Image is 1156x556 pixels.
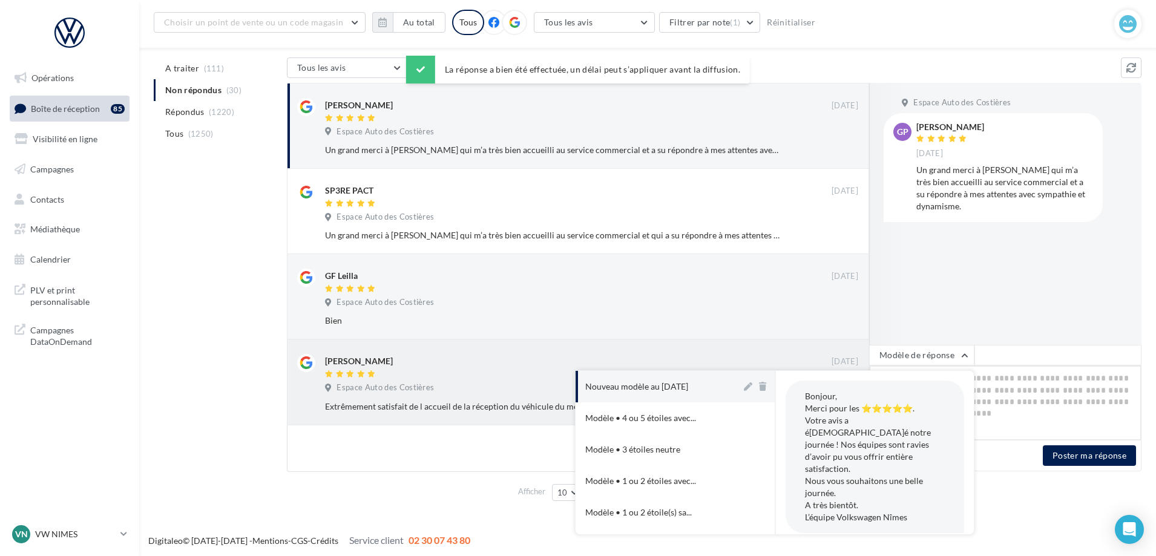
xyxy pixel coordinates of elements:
button: Choisir un point de vente ou un code magasin [154,12,366,33]
div: Tous [452,10,484,35]
span: (111) [204,64,225,73]
a: Crédits [310,535,338,546]
span: Modèle • 1 ou 2 étoile(s) sa... [585,506,692,518]
button: Poster ma réponse [1043,445,1136,466]
div: [PERSON_NAME] [325,99,393,111]
a: Boîte de réception85 [7,96,132,122]
span: (1) [730,18,740,27]
button: Au total [372,12,445,33]
a: Campagnes [7,157,132,182]
button: Modèle • 4 ou 5 étoiles avec... [576,402,741,434]
a: Médiathèque [7,217,132,242]
div: Modèle • 3 étoiles neutre [585,443,680,456]
button: Au total [393,12,445,33]
span: Choisir un point de vente ou un code magasin [164,17,343,27]
div: Open Intercom Messenger [1115,515,1144,544]
a: Campagnes DataOnDemand [7,317,132,353]
a: PLV et print personnalisable [7,277,132,313]
span: VN [15,528,28,540]
div: Nouveau modèle au [DATE] [585,381,688,393]
div: Bien [325,315,780,327]
span: Campagnes DataOnDemand [30,322,125,348]
span: [DATE] [832,186,858,197]
div: Extrêmement satisfait de l accueil de la réception du véhicule du mécanicien très pointu Seat Nim... [325,401,780,413]
button: Tous les avis [287,57,408,78]
a: Digitaleo [148,535,183,546]
button: Nouveau modèle au [DATE] [576,371,741,402]
span: Espace Auto des Costières [337,297,434,308]
a: Mentions [252,535,288,546]
button: Filtrer par note(1) [659,12,761,33]
a: Calendrier [7,247,132,272]
span: Répondus [165,106,205,118]
span: (1220) [209,107,234,117]
div: Un grand merci à [PERSON_NAME] qui m’a très bien accueilli au service commercial et qui a su répo... [325,229,780,241]
span: Contacts [30,194,64,204]
span: Modèle • 1 ou 2 étoiles avec... [585,475,696,487]
div: Un grand merci à [PERSON_NAME] qui m’a très bien accueilli au service commercial et a su répondre... [325,144,780,156]
div: [PERSON_NAME] [916,123,984,131]
button: Modèle de réponse [869,345,974,365]
a: Contacts [7,187,132,212]
span: [DATE] [832,356,858,367]
span: (1250) [188,129,214,139]
span: Modèle • 4 ou 5 étoiles avec... [585,412,696,424]
span: Campagnes [30,164,74,174]
span: GP [897,126,908,138]
span: Boîte de réception [31,103,100,113]
span: Espace Auto des Costières [913,97,1011,108]
div: Un grand merci à [PERSON_NAME] qui m’a très bien accueilli au service commercial et a su répondre... [916,164,1093,212]
div: SP3RE PACT [325,185,373,197]
div: 85 [111,104,125,114]
div: [PERSON_NAME] [325,355,393,367]
button: Réinitialiser [762,15,820,30]
span: Bonjour, Merci pour les ⭐⭐⭐⭐⭐. Votre avis a é[DEMOGRAPHIC_DATA]é notre journée ! Nos équipes sont... [805,391,931,522]
span: Tous [165,128,183,140]
span: 02 30 07 43 80 [409,534,470,546]
span: Opérations [31,73,74,83]
span: PLV et print personnalisable [30,282,125,308]
a: Opérations [7,65,132,91]
span: 10 [557,488,568,497]
span: © [DATE]-[DATE] - - - [148,535,470,546]
a: VN VW NIMES [10,523,130,546]
button: 10 [552,484,583,501]
span: Espace Auto des Costières [337,382,434,393]
span: Tous les avis [297,62,346,73]
span: A traiter [165,62,199,74]
span: Espace Auto des Costières [337,126,434,137]
button: Tous les avis [534,12,655,33]
span: Médiathèque [30,224,80,234]
span: Espace Auto des Costières [337,212,434,223]
span: Tous les avis [544,17,593,27]
button: Modèle • 1 ou 2 étoiles avec... [576,465,741,497]
a: CGS [291,535,307,546]
p: VW NIMES [35,528,116,540]
div: GF Leilla [325,270,358,282]
div: La réponse a bien été effectuée, un délai peut s’appliquer avant la diffusion. [406,56,750,83]
button: Modèle • 1 ou 2 étoile(s) sa... [576,497,741,528]
span: Service client [349,534,404,546]
span: [DATE] [832,271,858,282]
span: Afficher [518,486,545,497]
span: Visibilité en ligne [33,134,97,144]
span: [DATE] [832,100,858,111]
span: Calendrier [30,254,71,264]
button: Modèle • 3 étoiles neutre [576,434,741,465]
span: [DATE] [916,148,943,159]
a: Visibilité en ligne [7,126,132,152]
